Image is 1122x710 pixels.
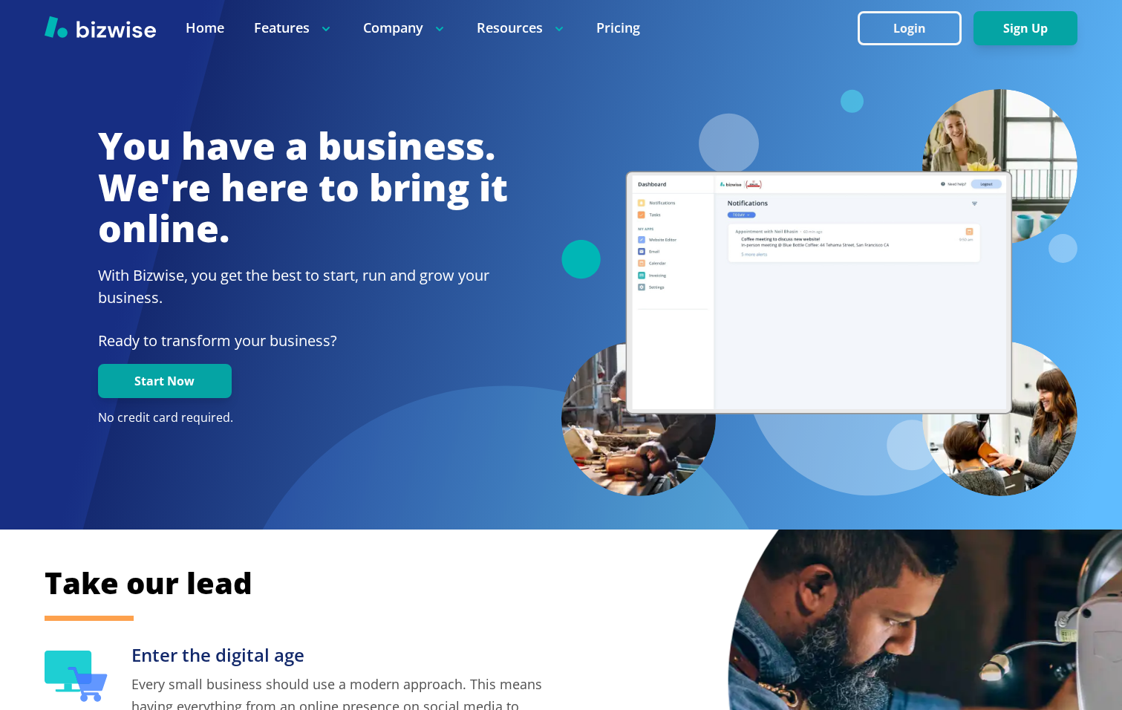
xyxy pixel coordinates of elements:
button: Start Now [98,364,232,398]
button: Login [858,11,962,45]
p: Resources [477,19,567,37]
a: Pricing [596,19,640,37]
p: Company [363,19,447,37]
p: Features [254,19,333,37]
a: Login [858,22,973,36]
p: No credit card required. [98,410,508,426]
a: Start Now [98,374,232,388]
a: Sign Up [973,22,1077,36]
button: Sign Up [973,11,1077,45]
h1: You have a business. We're here to bring it online. [98,126,508,250]
h2: Take our lead [45,563,1077,603]
p: Ready to transform your business? [98,330,508,352]
h3: Enter the digital age [131,643,561,668]
a: Home [186,19,224,37]
h2: With Bizwise, you get the best to start, run and grow your business. [98,264,508,309]
img: Bizwise Logo [45,16,156,38]
img: Enter the digital age Icon [45,651,108,701]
